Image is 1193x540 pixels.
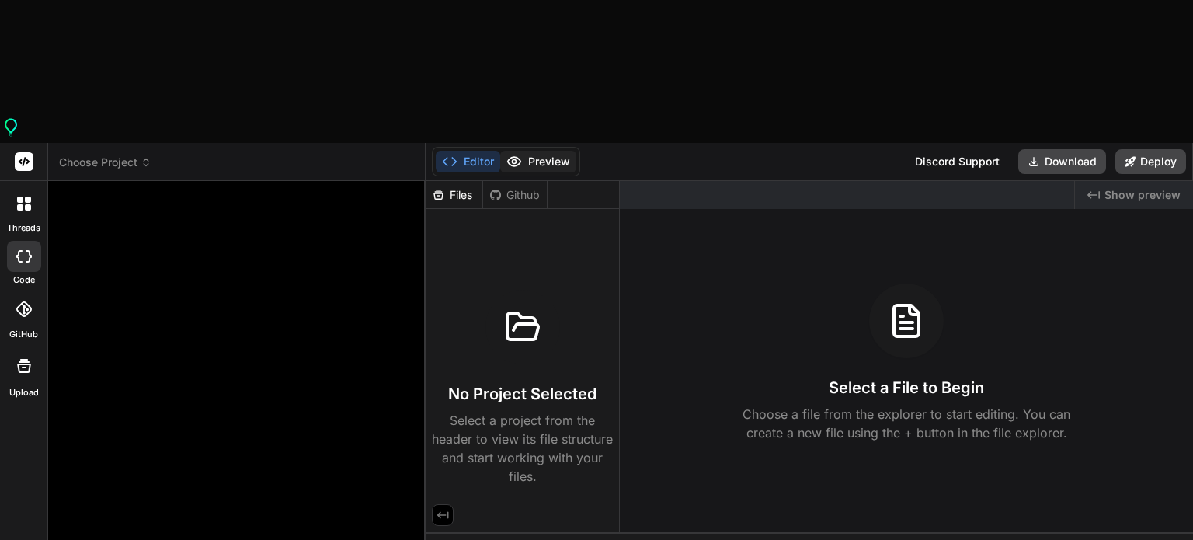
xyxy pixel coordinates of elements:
[9,386,39,399] label: Upload
[13,273,35,287] label: code
[432,411,613,486] p: Select a project from the header to view its file structure and start working with your files.
[732,405,1080,442] p: Choose a file from the explorer to start editing. You can create a new file using the + button in...
[1115,149,1186,174] button: Deploy
[9,328,38,341] label: GitHub
[59,155,151,170] span: Choose Project
[1104,187,1181,203] span: Show preview
[448,383,596,405] h3: No Project Selected
[829,377,984,399] h3: Select a File to Begin
[906,149,1009,174] div: Discord Support
[1018,149,1106,174] button: Download
[500,151,576,172] button: Preview
[7,221,40,235] label: threads
[436,151,500,172] button: Editor
[483,187,547,203] div: Github
[426,187,482,203] div: Files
